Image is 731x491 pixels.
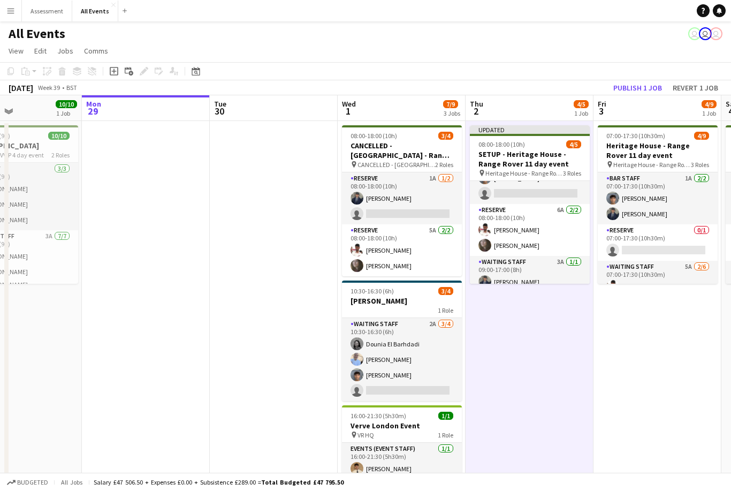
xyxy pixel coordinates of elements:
span: Budgeted [17,479,48,486]
div: 3 Jobs [444,109,460,117]
span: 2 [468,105,483,117]
button: All Events [72,1,118,21]
span: 10/10 [48,132,70,140]
span: 16:00-21:30 (5h30m) [351,412,406,420]
span: Comms [84,46,108,56]
a: View [4,44,28,58]
h3: SETUP - Heritage House - Range Rover 11 day event [470,149,590,169]
span: 3 [596,105,606,117]
div: 1 Job [702,109,716,117]
app-card-role: Reserve1A1/208:00-18:00 (10h)[PERSON_NAME] [342,172,462,224]
div: Updated [470,125,590,134]
app-card-role: Waiting Staff3A1/109:00-17:00 (8h)[PERSON_NAME] [470,256,590,292]
span: 2 Roles [435,161,453,169]
span: 1 Role [438,306,453,314]
app-job-card: Updated08:00-18:00 (10h)4/5SETUP - Heritage House - Range Rover 11 day event Heritage House - Ran... [470,125,590,284]
span: VR HQ [357,431,374,439]
span: 4/9 [694,132,709,140]
div: Salary £47 506.50 + Expenses £0.00 + Subsistence £289.00 = [94,478,344,486]
div: 1 Job [56,109,77,117]
h3: Verve London Event [342,421,462,430]
app-card-role: Reserve0/107:00-17:30 (10h30m) [598,224,718,261]
app-card-role: Reserve6A2/208:00-18:00 (10h)[PERSON_NAME][PERSON_NAME] [470,204,590,256]
span: Week 39 [35,84,62,92]
app-job-card: 08:00-18:00 (10h)3/4CANCELLED - [GEOGRAPHIC_DATA] - Range Rover 11 day event CANCELLED - [GEOGRAP... [342,125,462,276]
span: 4/5 [566,140,581,148]
span: 07:00-17:30 (10h30m) [606,132,665,140]
div: [DATE] [9,82,33,93]
a: Jobs [53,44,78,58]
span: 1 Role [438,431,453,439]
button: Assessment [22,1,72,21]
span: View [9,46,24,56]
span: 10/10 [56,100,77,108]
app-user-avatar: Nathan Wong [688,27,701,40]
span: Jobs [57,46,73,56]
div: 1 Job [574,109,588,117]
h3: Heritage House - Range Rover 11 day event [598,141,718,160]
span: 4/9 [702,100,717,108]
button: Budgeted [5,477,50,488]
button: Publish 1 job [609,81,666,95]
span: 3 Roles [691,161,709,169]
a: Edit [30,44,51,58]
app-job-card: 07:00-17:30 (10h30m)4/9Heritage House - Range Rover 11 day event Heritage House - Range Rover 11 ... [598,125,718,284]
span: 3 Roles [563,169,581,177]
span: Wed [342,99,356,109]
app-card-role: Waiting Staff2A3/410:30-16:30 (6h)Dounia El Barhdadi[PERSON_NAME][PERSON_NAME] [342,318,462,401]
span: 2 Roles [51,151,70,159]
app-card-role: Waiting Staff5A2/607:00-17:30 (10h30m)[PERSON_NAME] [598,261,718,375]
span: Edit [34,46,47,56]
span: Heritage House - Range Rover 11 day event [613,161,691,169]
span: 3/4 [438,287,453,295]
app-job-card: 10:30-16:30 (6h)3/4[PERSON_NAME]1 RoleWaiting Staff2A3/410:30-16:30 (6h)Dounia El Barhdadi[PERSON... [342,281,462,401]
app-user-avatar: Nathan Wong [699,27,712,40]
button: Revert 1 job [668,81,722,95]
app-card-role: Bar Staff1A2/207:00-17:30 (10h30m)[PERSON_NAME][PERSON_NAME] [598,172,718,224]
span: 08:00-18:00 (10h) [478,140,525,148]
span: Tue [214,99,226,109]
span: Mon [86,99,101,109]
h3: [PERSON_NAME] [342,296,462,306]
app-card-role: Reserve5A2/208:00-18:00 (10h)[PERSON_NAME][PERSON_NAME] [342,224,462,276]
span: Total Budgeted £47 795.50 [261,478,344,486]
span: 4/5 [574,100,589,108]
span: 1 [340,105,356,117]
span: 10:30-16:30 (6h) [351,287,394,295]
span: Thu [470,99,483,109]
div: BST [66,84,77,92]
a: Comms [80,44,112,58]
app-user-avatar: Nathan Wong [710,27,722,40]
h3: CANCELLED - [GEOGRAPHIC_DATA] - Range Rover 11 day event [342,141,462,160]
span: 29 [85,105,101,117]
span: 3/4 [438,132,453,140]
span: 7/9 [443,100,458,108]
span: 08:00-18:00 (10h) [351,132,397,140]
span: All jobs [59,478,85,486]
span: CANCELLED - [GEOGRAPHIC_DATA] - Range Rover 11 day event [357,161,435,169]
h1: All Events [9,26,65,42]
app-job-card: 16:00-21:30 (5h30m)1/1Verve London Event VR HQ1 RoleEvents (Event Staff)1/116:00-21:30 (5h30m)[PE... [342,405,462,479]
span: 30 [212,105,226,117]
span: Heritage House - Range Rover 11 day event [485,169,563,177]
span: Fri [598,99,606,109]
app-card-role: Events (Event Staff)1/116:00-21:30 (5h30m)[PERSON_NAME] [342,443,462,479]
span: 1/1 [438,412,453,420]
